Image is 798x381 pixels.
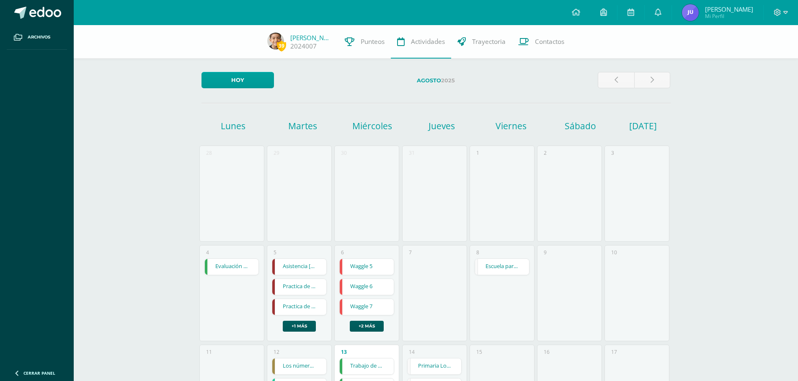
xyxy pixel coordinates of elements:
[206,149,212,156] div: 28
[274,249,276,256] div: 5
[478,120,545,132] h1: Viernes
[475,259,529,275] a: Escuela para Padres Familias con Liderazgo [GEOGRAPHIC_DATA] 2025
[339,358,394,375] div: Trabajo de cuaderno | Tarea
[391,25,451,59] a: Actividades
[512,25,571,59] a: Contactos
[705,5,753,13] span: [PERSON_NAME]
[544,149,547,156] div: 2
[340,299,394,315] a: Waggle 7
[274,348,279,355] div: 12
[269,120,336,132] h1: Martes
[417,77,441,84] strong: Agosto
[205,259,259,275] a: Evaluación Final de Unidad
[206,249,209,256] div: 4
[272,299,326,315] a: Practica de Himno Nacional
[611,149,614,156] div: 3
[206,348,212,355] div: 11
[544,249,547,256] div: 9
[476,149,479,156] div: 1
[267,33,284,49] img: 9a7b7d88883c5ff5a5081d51bc176ff9.png
[350,321,384,332] a: +2 más
[339,299,394,315] div: Waggle 7 | Tarea
[547,120,614,132] h1: Sábado
[476,348,482,355] div: 15
[472,37,506,46] span: Trayectoria
[272,279,327,295] div: Practica de Melodía | Tarea
[682,4,699,21] img: 91f9c3daf3f1b9103b3d66265aa1ad6b.png
[411,37,445,46] span: Actividades
[272,299,327,315] div: Practica de Himno Nacional | Tarea
[409,348,415,355] div: 14
[274,149,279,156] div: 29
[408,120,475,132] h1: Jueves
[281,72,591,89] label: 2025
[272,358,326,374] a: Los números del 0 al 15
[338,120,405,132] h1: Miércoles
[407,358,462,375] div: Primaria Logros Alcanzados III Unidad 2025 | Evento
[409,149,415,156] div: 31
[28,34,50,41] span: Archivos
[340,358,394,374] a: Trabajo de cuaderno
[272,259,326,275] a: Asistencia [PERSON_NAME]
[408,358,462,374] a: Primaria Logros Alcanzados III Unidad 2025
[340,279,394,295] a: Waggle 6
[338,25,391,59] a: Punteos
[340,259,394,275] a: Waggle 5
[277,41,286,51] span: 39
[361,37,385,46] span: Punteos
[629,120,640,132] h1: [DATE]
[200,120,267,132] h1: Lunes
[339,279,394,295] div: Waggle 6 | Tarea
[7,25,67,50] a: Archivos
[290,42,317,51] a: 2024007
[341,249,344,256] div: 6
[272,279,326,295] a: Practica de Melodía
[204,258,259,275] div: Evaluación Final de Unidad | Tarea
[535,37,564,46] span: Contactos
[201,72,274,88] a: Hoy
[544,348,550,355] div: 16
[611,249,617,256] div: 10
[705,13,753,20] span: Mi Perfil
[475,258,529,275] div: Escuela para Padres Familias con Liderazgo Los Alamos 2025 | Evento
[451,25,512,59] a: Trayectoria
[611,348,617,355] div: 17
[283,321,316,332] a: +1 más
[341,348,347,355] div: 13
[272,358,327,375] div: Los números del 0 al 15 | Tarea
[290,33,332,42] a: [PERSON_NAME]
[23,370,55,376] span: Cerrar panel
[272,258,327,275] div: Asistencia de Flauta | Tarea
[341,149,347,156] div: 30
[476,249,479,256] div: 8
[409,249,412,256] div: 7
[339,258,394,275] div: Waggle 5 | Tarea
